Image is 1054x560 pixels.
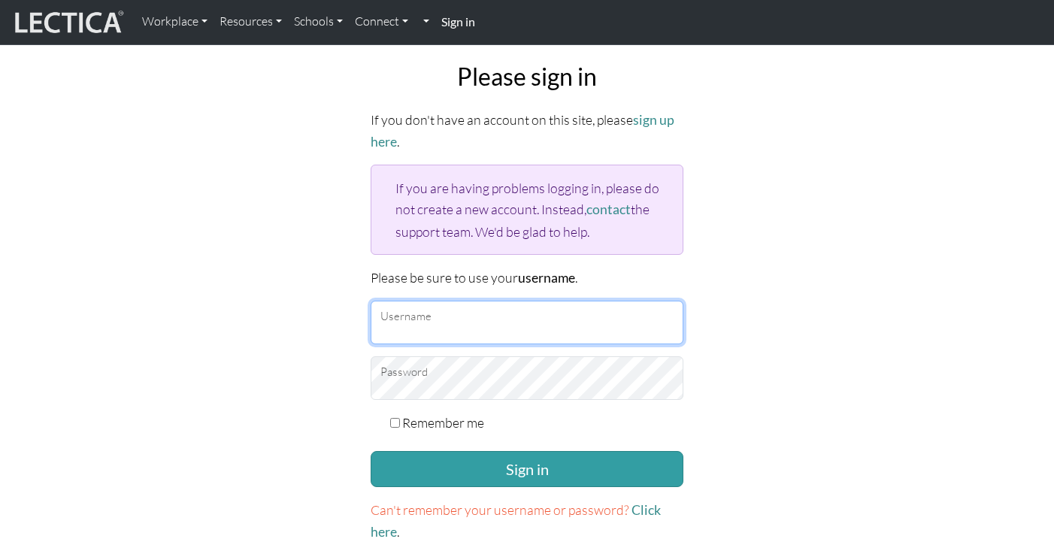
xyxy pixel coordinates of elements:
[371,501,629,518] span: Can't remember your username or password?
[402,412,484,433] label: Remember me
[136,6,214,38] a: Workplace
[288,6,349,38] a: Schools
[214,6,288,38] a: Resources
[371,499,683,543] p: .
[371,301,683,344] input: Username
[371,267,683,289] p: Please be sure to use your .
[11,8,124,37] img: lecticalive
[371,109,683,153] p: If you don't have an account on this site, please .
[371,165,683,254] div: If you are having problems logging in, please do not create a new account. Instead, the support t...
[586,201,631,217] a: contact
[518,270,575,286] strong: username
[371,451,683,487] button: Sign in
[435,6,481,38] a: Sign in
[371,62,683,91] h2: Please sign in
[441,14,475,29] strong: Sign in
[349,6,414,38] a: Connect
